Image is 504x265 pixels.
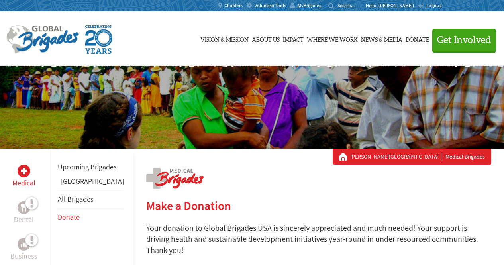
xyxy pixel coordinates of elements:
[21,168,27,174] img: Medical
[337,2,360,8] input: Search...
[418,2,441,9] a: Logout
[255,2,286,9] span: Volunteer Tools
[58,190,124,208] li: All Brigades
[339,153,485,161] div: Medical Brigades
[14,214,34,225] p: Dental
[6,25,79,54] img: Global Brigades Logo
[432,29,496,51] button: Get Involved
[12,177,35,188] p: Medical
[224,2,243,9] span: Chapters
[58,176,124,190] li: Panama
[21,241,27,247] img: Business
[298,2,321,9] span: MyBrigades
[146,198,491,213] h2: Make a Donation
[426,2,441,8] span: Logout
[85,25,112,54] img: Global Brigades Celebrating 20 Years
[252,19,280,59] a: About Us
[437,35,491,45] span: Get Involved
[58,194,94,204] a: All Brigades
[350,153,442,161] a: [PERSON_NAME][GEOGRAPHIC_DATA]
[18,238,30,251] div: Business
[58,212,80,222] a: Donate
[18,201,30,214] div: Dental
[146,168,204,189] img: logo-medical.png
[58,162,117,171] a: Upcoming Brigades
[283,19,304,59] a: Impact
[58,208,124,226] li: Donate
[307,19,358,59] a: Where We Work
[14,201,34,225] a: DentalDental
[18,165,30,177] div: Medical
[21,204,27,211] img: Dental
[61,177,124,186] a: [GEOGRAPHIC_DATA]
[146,222,491,256] p: Your donation to Global Brigades USA is sincerely appreciated and much needed! Your support is dr...
[361,19,402,59] a: News & Media
[200,19,249,59] a: Vision & Mission
[12,165,35,188] a: MedicalMedical
[58,158,124,176] li: Upcoming Brigades
[366,2,418,9] p: Hello, [PERSON_NAME]!
[10,238,37,262] a: BusinessBusiness
[10,251,37,262] p: Business
[406,19,429,59] a: Donate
